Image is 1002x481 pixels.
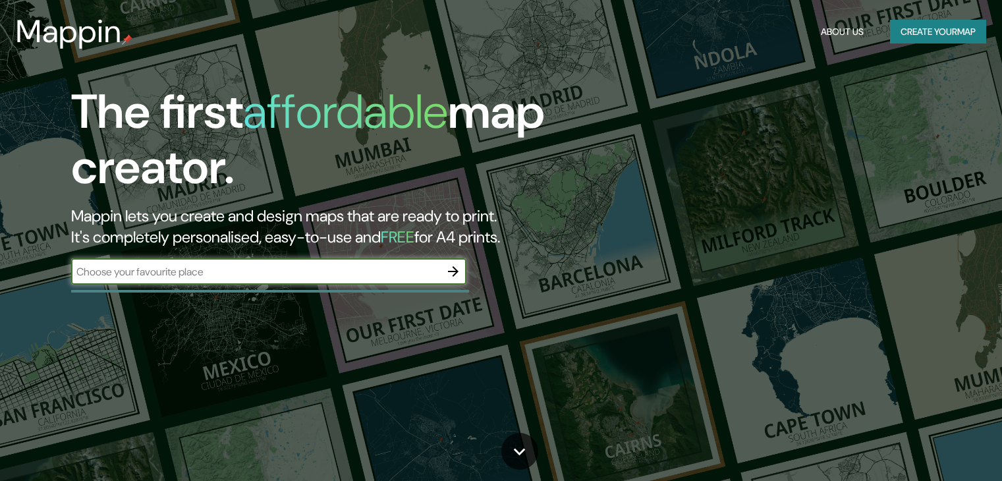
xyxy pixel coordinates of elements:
input: Choose your favourite place [71,264,440,279]
iframe: Help widget launcher [885,430,988,467]
button: Create yourmap [890,20,986,44]
button: About Us [816,20,869,44]
img: mappin-pin [122,34,132,45]
h5: FREE [381,227,414,247]
h1: affordable [243,81,448,142]
h2: Mappin lets you create and design maps that are ready to print. It's completely personalised, eas... [71,206,572,248]
h3: Mappin [16,13,122,50]
h1: The first map creator. [71,84,572,206]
